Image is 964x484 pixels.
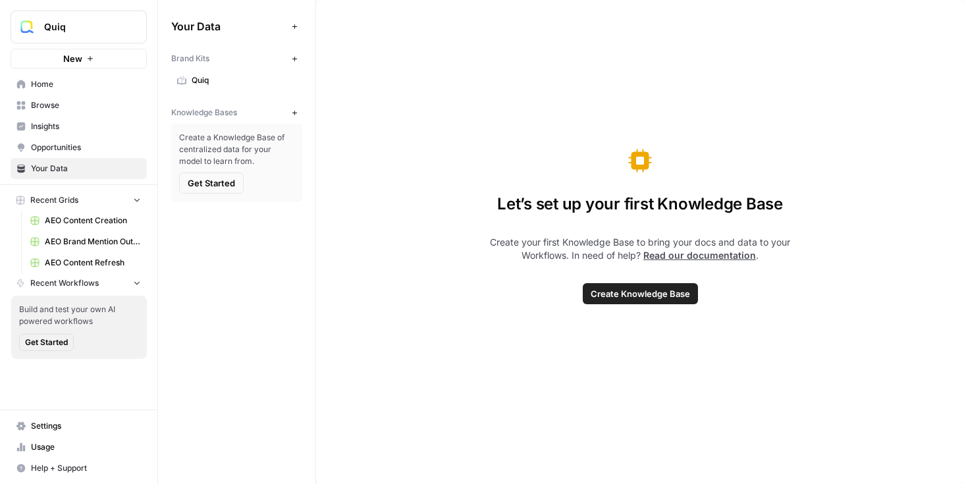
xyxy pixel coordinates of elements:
[497,194,783,215] span: Let’s set up your first Knowledge Base
[11,158,147,179] a: Your Data
[11,95,147,116] a: Browse
[11,74,147,95] a: Home
[11,458,147,479] button: Help + Support
[31,99,141,111] span: Browse
[45,257,141,269] span: AEO Content Refresh
[11,116,147,137] a: Insights
[11,190,147,210] button: Recent Grids
[45,236,141,248] span: AEO Brand Mention Outreach
[179,132,294,167] span: Create a Knowledge Base of centralized data for your model to learn from.
[471,236,809,262] span: Create your first Knowledge Base to bring your docs and data to your Workflows. In need of help? .
[63,52,82,65] span: New
[11,49,147,68] button: New
[24,231,147,252] a: AEO Brand Mention Outreach
[643,250,756,261] a: Read our documentation
[11,416,147,437] a: Settings
[171,107,237,119] span: Knowledge Bases
[179,173,244,194] button: Get Started
[30,194,78,206] span: Recent Grids
[591,287,690,300] span: Create Knowledge Base
[31,163,141,175] span: Your Data
[25,336,68,348] span: Get Started
[24,210,147,231] a: AEO Content Creation
[31,121,141,132] span: Insights
[45,215,141,227] span: AEO Content Creation
[583,283,698,304] button: Create Knowledge Base
[31,142,141,153] span: Opportunities
[30,277,99,289] span: Recent Workflows
[24,252,147,273] a: AEO Content Refresh
[31,78,141,90] span: Home
[188,176,235,190] span: Get Started
[11,11,147,43] button: Workspace: Quiq
[192,74,296,86] span: Quiq
[44,20,124,34] span: Quiq
[19,304,139,327] span: Build and test your own AI powered workflows
[15,15,39,39] img: Quiq Logo
[171,70,302,91] a: Quiq
[31,462,141,474] span: Help + Support
[19,334,74,351] button: Get Started
[31,441,141,453] span: Usage
[11,273,147,293] button: Recent Workflows
[171,53,209,65] span: Brand Kits
[31,420,141,432] span: Settings
[11,437,147,458] a: Usage
[11,137,147,158] a: Opportunities
[171,18,286,34] span: Your Data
